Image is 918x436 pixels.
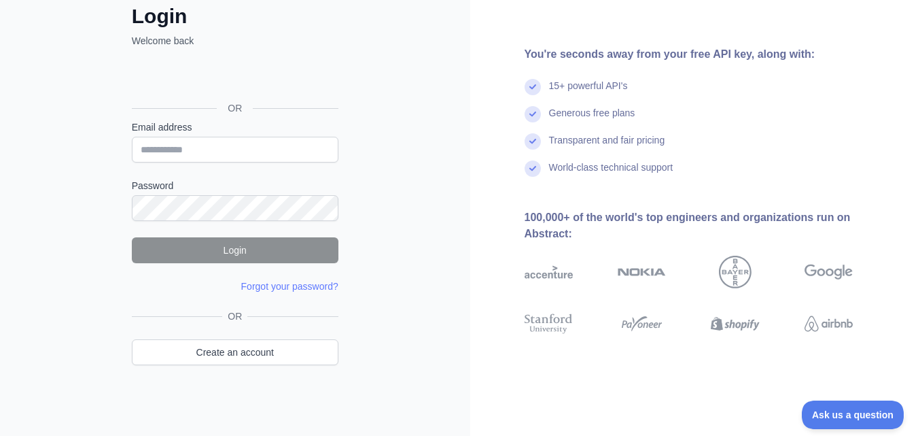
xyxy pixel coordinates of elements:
img: payoneer [618,312,666,336]
div: 15+ powerful API's [549,79,628,106]
button: Login [132,237,338,263]
img: google [805,256,853,288]
div: 100,000+ of the world's top engineers and organizations run on Abstract: [525,209,897,242]
a: Create an account [132,339,338,365]
h2: Login [132,4,338,29]
iframe: Sign in with Google Button [125,63,342,93]
div: You're seconds away from your free API key, along with: [525,46,897,63]
p: Welcome back [132,34,338,48]
div: World-class technical support [549,161,673,188]
label: Email address [132,120,338,134]
div: Transparent and fair pricing [549,133,665,161]
a: Forgot your password? [241,281,338,292]
div: Generous free plans [549,106,635,133]
img: shopify [711,312,759,336]
img: bayer [719,256,752,288]
span: OR [222,309,247,323]
img: stanford university [525,312,573,336]
img: check mark [525,161,541,177]
img: check mark [525,106,541,122]
img: nokia [618,256,666,288]
img: airbnb [805,312,853,336]
img: check mark [525,79,541,95]
iframe: Toggle Customer Support [802,401,904,429]
label: Password [132,179,338,192]
span: OR [217,101,253,115]
img: accenture [525,256,573,288]
img: check mark [525,133,541,150]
